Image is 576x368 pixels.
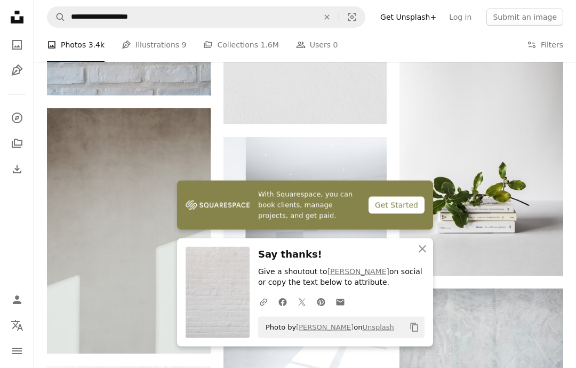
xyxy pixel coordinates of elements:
[223,138,387,368] img: photo of white concrete wall inside room
[311,291,331,313] a: Share on Pinterest
[258,247,425,262] h3: Say thanks!
[47,6,365,28] form: Find visuals sitewide
[273,291,292,313] a: Share on Facebook
[6,34,28,55] a: Photos
[443,9,478,26] a: Log in
[333,39,338,51] span: 0
[399,31,563,276] img: green leafed plant
[339,7,365,27] button: Visual search
[47,109,211,354] img: a black and white photo of a cat sitting on a window sill
[527,28,563,62] button: Filters
[405,318,423,337] button: Copy to clipboard
[315,7,339,27] button: Clear
[122,28,186,62] a: Illustrations 9
[327,267,389,276] a: [PERSON_NAME]
[399,339,563,348] a: Gray concrete textured wall background
[186,197,250,213] img: file-1747939142011-51e5cc87e3c9
[182,39,187,51] span: 9
[260,319,394,336] span: Photo by on
[292,291,311,313] a: Share on Twitter
[258,189,360,221] span: With Squarespace, you can book clients, manage projects, and get paid.
[6,289,28,310] a: Log in / Sign up
[6,6,28,30] a: Home — Unsplash
[47,226,211,236] a: a black and white photo of a cat sitting on a window sill
[399,148,563,158] a: green leafed plant
[6,315,28,336] button: Language
[296,323,354,331] a: [PERSON_NAME]
[369,197,425,214] div: Get Started
[6,60,28,81] a: Illustrations
[296,28,338,62] a: Users 0
[486,9,563,26] button: Submit an image
[6,340,28,362] button: Menu
[6,107,28,129] a: Explore
[362,323,394,331] a: Unsplash
[374,9,443,26] a: Get Unsplash+
[260,39,278,51] span: 1.6M
[6,158,28,180] a: Download History
[258,267,425,288] p: Give a shoutout to on social or copy the text below to attribute.
[331,291,350,313] a: Share over email
[203,28,278,62] a: Collections 1.6M
[177,181,433,230] a: With Squarespace, you can book clients, manage projects, and get paid.Get Started
[47,7,66,27] button: Search Unsplash
[6,133,28,154] a: Collections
